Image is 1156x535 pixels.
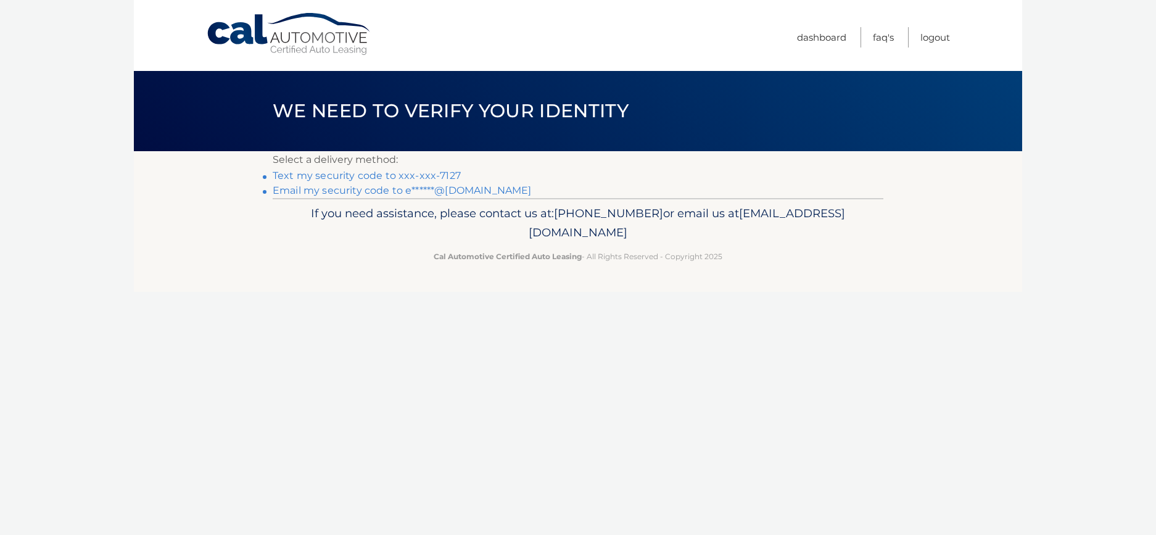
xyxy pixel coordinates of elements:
[273,170,461,181] a: Text my security code to xxx-xxx-7127
[920,27,950,48] a: Logout
[206,12,373,56] a: Cal Automotive
[281,250,875,263] p: - All Rights Reserved - Copyright 2025
[434,252,582,261] strong: Cal Automotive Certified Auto Leasing
[273,185,532,196] a: Email my security code to e******@[DOMAIN_NAME]
[273,151,883,168] p: Select a delivery method:
[873,27,894,48] a: FAQ's
[281,204,875,243] p: If you need assistance, please contact us at: or email us at
[273,99,629,122] span: We need to verify your identity
[554,206,663,220] span: [PHONE_NUMBER]
[797,27,846,48] a: Dashboard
